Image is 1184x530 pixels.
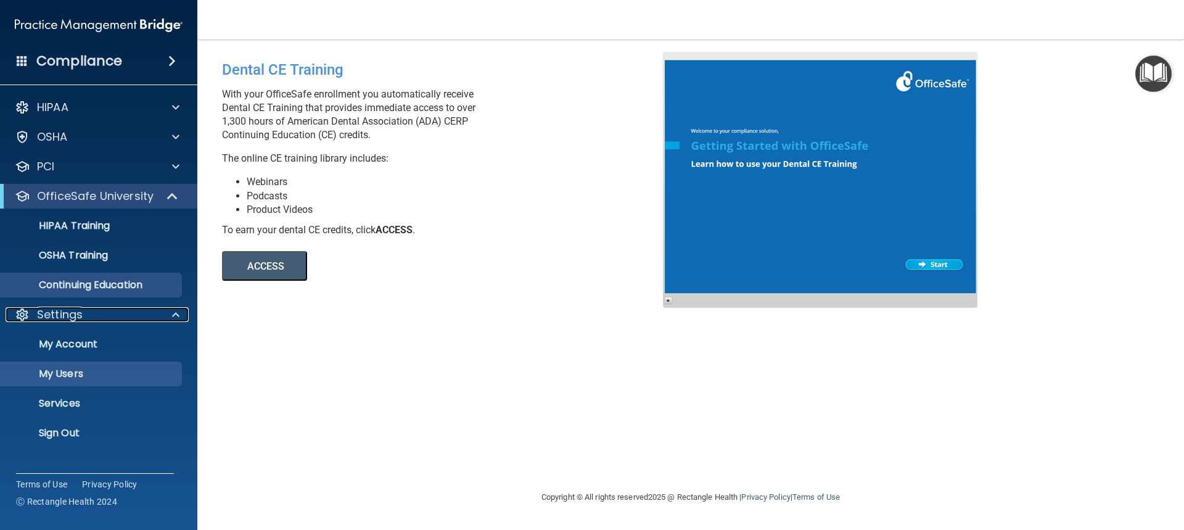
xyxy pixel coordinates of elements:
p: HIPAA Training [8,220,110,232]
p: Sign Out [8,427,176,439]
li: Product Videos [247,203,672,217]
p: HIPAA [37,100,68,115]
a: HIPAA [15,100,179,115]
li: Podcasts [247,189,672,203]
a: Terms of Use [16,478,67,491]
div: Copyright © All rights reserved 2025 @ Rectangle Health | | [466,478,916,517]
a: OSHA [15,130,179,144]
p: Continuing Education [8,279,176,291]
a: Privacy Policy [741,492,790,502]
p: Settings [37,307,83,322]
p: The online CE training library includes: [222,152,672,165]
p: OSHA [37,130,68,144]
a: OfficeSafe University [15,189,179,204]
a: Settings [15,307,179,322]
div: Dental CE Training [222,52,672,88]
p: PCI [37,159,54,174]
a: ACCESS [222,262,559,271]
p: My Account [8,338,176,350]
button: ACCESS [222,251,307,281]
button: Open Resource Center [1135,56,1172,92]
img: PMB logo [15,13,183,38]
p: With your OfficeSafe enrollment you automatically receive Dental CE Training that provides immedi... [222,88,672,142]
a: PCI [15,159,179,174]
p: OfficeSafe University [37,189,154,204]
b: ACCESS [376,224,413,236]
a: Terms of Use [792,492,840,502]
li: Webinars [247,175,672,189]
p: Services [8,397,176,410]
p: OSHA Training [8,249,108,262]
span: Ⓒ Rectangle Health 2024 [16,495,117,508]
p: My Users [8,368,176,380]
div: To earn your dental CE credits, click . [222,223,672,237]
a: Privacy Policy [82,478,138,491]
h4: Compliance [36,52,122,70]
